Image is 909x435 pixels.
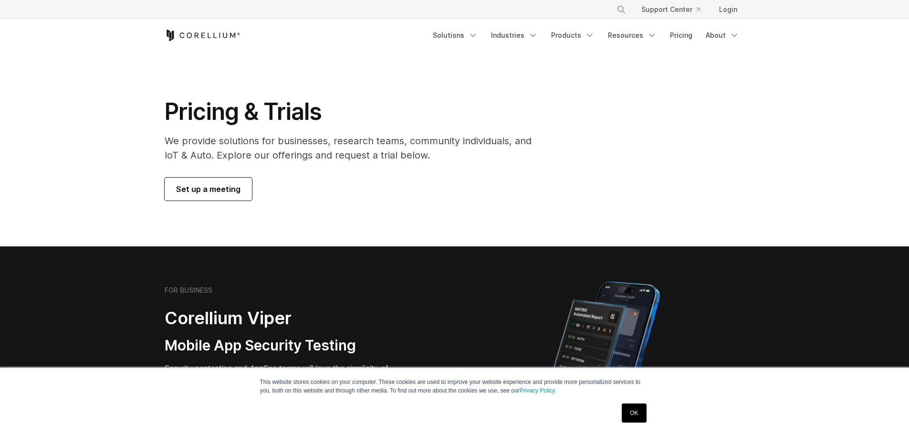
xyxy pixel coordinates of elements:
[176,183,240,195] span: Set up a meeting
[545,27,600,44] a: Products
[613,1,630,18] button: Search
[165,97,545,126] h1: Pricing & Trials
[622,403,646,423] a: OK
[605,1,745,18] div: Navigation Menu
[165,134,545,162] p: We provide solutions for businesses, research teams, community individuals, and IoT & Auto. Explo...
[427,27,745,44] div: Navigation Menu
[165,362,409,397] p: Security pentesting and AppSec teams will love the simplicity of automated report generation comb...
[165,178,252,201] a: Set up a meeting
[520,387,556,394] a: Privacy Policy.
[664,27,698,44] a: Pricing
[634,1,708,18] a: Support Center
[427,27,483,44] a: Solutions
[165,337,409,355] h3: Mobile App Security Testing
[602,27,662,44] a: Resources
[260,378,649,395] p: This website stores cookies on your computer. These cookies are used to improve your website expe...
[700,27,745,44] a: About
[711,1,745,18] a: Login
[485,27,543,44] a: Industries
[165,30,240,41] a: Corellium Home
[165,286,212,295] h6: FOR BUSINESS
[165,308,409,329] h2: Corellium Viper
